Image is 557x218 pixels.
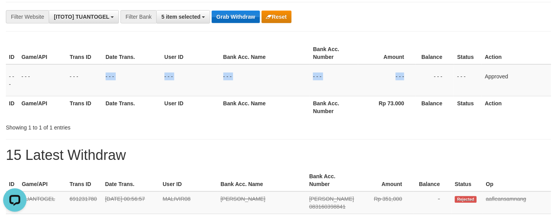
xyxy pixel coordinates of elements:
span: Rejected [455,196,477,203]
th: Action [482,42,551,64]
td: - - - [416,64,454,96]
th: Balance [416,96,454,118]
th: Date Trans. [102,169,160,191]
div: Filter Website [6,10,49,23]
th: ID [6,96,18,118]
th: Balance [414,169,452,191]
td: - - - [358,64,416,96]
span: [ITOTO] TUANTOGEL [54,14,109,20]
td: - - - [161,64,220,96]
h1: 15 Latest Withdraw [6,147,551,163]
td: aafleansamnang [483,191,551,214]
th: Game/API [18,96,67,118]
th: User ID [161,96,220,118]
button: [ITOTO] TUANTOGEL [49,10,119,23]
th: Balance [416,42,454,64]
td: - - - [103,64,161,96]
td: [DATE] 00:56:57 [102,191,160,214]
a: [PERSON_NAME] [221,196,265,202]
td: - - - [67,64,103,96]
th: User ID [161,42,220,64]
th: Bank Acc. Name [220,42,310,64]
th: Status [454,42,482,64]
td: TUANTOGEL [19,191,67,214]
th: Op [483,169,551,191]
th: Bank Acc. Name [217,169,306,191]
th: Amount [357,169,414,191]
th: Amount [358,42,416,64]
th: Bank Acc. Number [310,96,358,118]
td: - - - [454,64,482,96]
button: Reset [262,11,292,23]
td: MALIVIR08 [159,191,217,214]
th: User ID [159,169,217,191]
span: [PERSON_NAME] [309,196,354,202]
td: Approved [482,64,551,96]
span: 5 item selected [161,14,200,20]
button: Open LiveChat chat widget [3,3,27,27]
th: Trans ID [67,96,103,118]
th: Game/API [18,42,67,64]
th: Action [482,96,551,118]
th: Game/API [19,169,67,191]
td: 691231780 [67,191,102,214]
td: Rp 351,000 [357,191,414,214]
th: Date Trans. [103,42,161,64]
td: - - - [18,64,67,96]
th: Bank Acc. Name [220,96,310,118]
th: Status [452,169,483,191]
td: - - - [220,64,310,96]
div: Filter Bank [120,10,156,23]
th: ID [6,169,19,191]
th: Rp 73.000 [358,96,416,118]
th: Status [454,96,482,118]
td: - - - [6,64,18,96]
th: Trans ID [67,169,102,191]
th: Date Trans. [103,96,161,118]
td: - - - [310,64,358,96]
button: Grab Withdraw [212,11,260,23]
td: - [414,191,452,214]
th: Trans ID [67,42,103,64]
th: Bank Acc. Number [310,42,358,64]
button: 5 item selected [156,10,210,23]
span: Copy 083160398841 to clipboard [309,204,345,210]
th: ID [6,42,18,64]
th: Bank Acc. Number [306,169,357,191]
div: Showing 1 to 1 of 1 entries [6,121,226,131]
